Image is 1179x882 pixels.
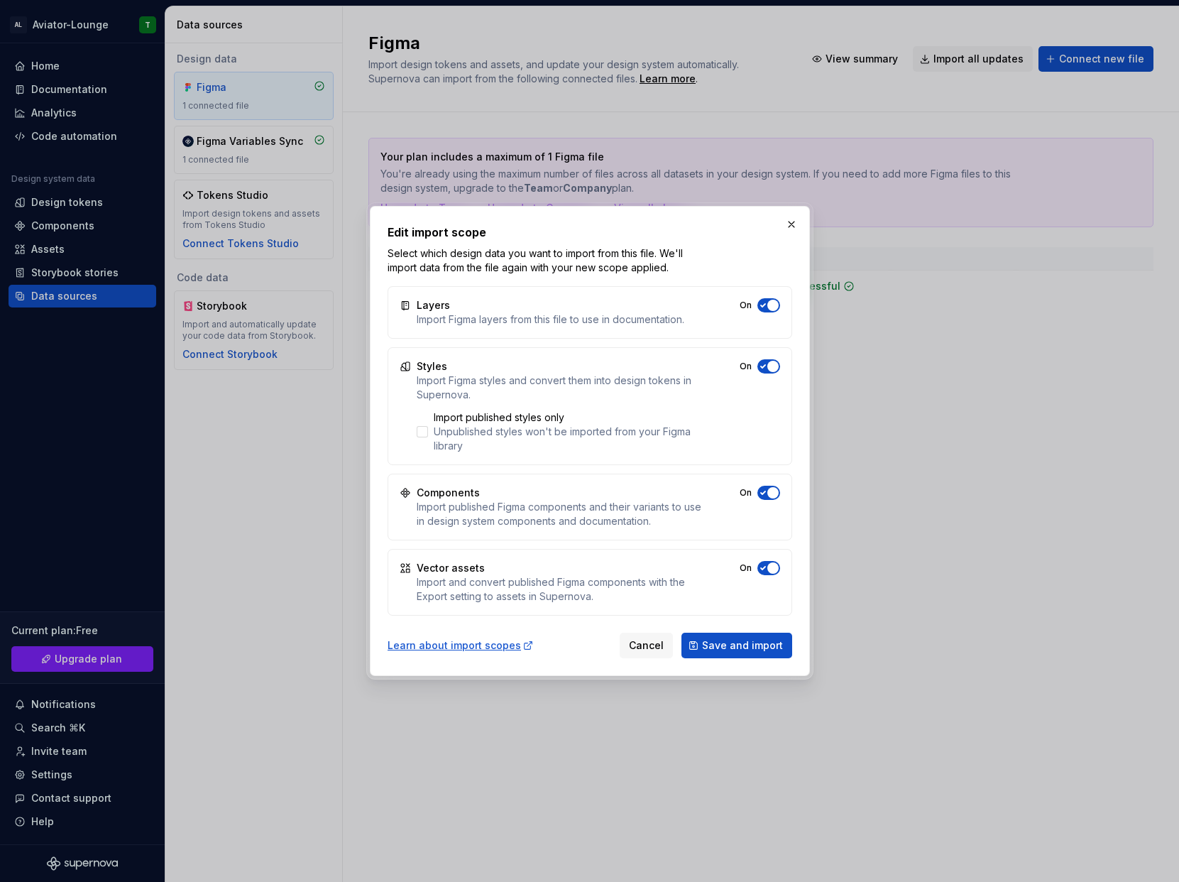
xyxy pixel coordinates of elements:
[740,300,752,311] label: On
[681,633,792,658] button: Save and import
[417,575,703,604] div: Import and convert published Figma components with the Export setting to assets in Supernova.
[388,246,696,275] p: Select which design data you want to import from this file. We'll import data from the file again...
[388,224,792,241] h2: Edit import scope
[388,638,534,653] a: Learn about import scopes
[434,410,703,425] div: Import published styles only
[417,374,703,402] div: Import Figma styles and convert them into design tokens in Supernova.
[417,486,480,500] div: Components
[417,561,485,575] div: Vector assets
[629,638,664,653] span: Cancel
[417,359,447,374] div: Styles
[620,633,673,658] button: Cancel
[417,312,684,327] div: Import Figma layers from this file to use in documentation.
[417,500,703,528] div: Import published Figma components and their variants to use in design system components and docum...
[417,298,450,312] div: Layers
[740,562,752,574] label: On
[434,425,703,453] div: Unpublished styles won't be imported from your Figma library
[702,638,783,653] span: Save and import
[740,361,752,372] label: On
[740,487,752,499] label: On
